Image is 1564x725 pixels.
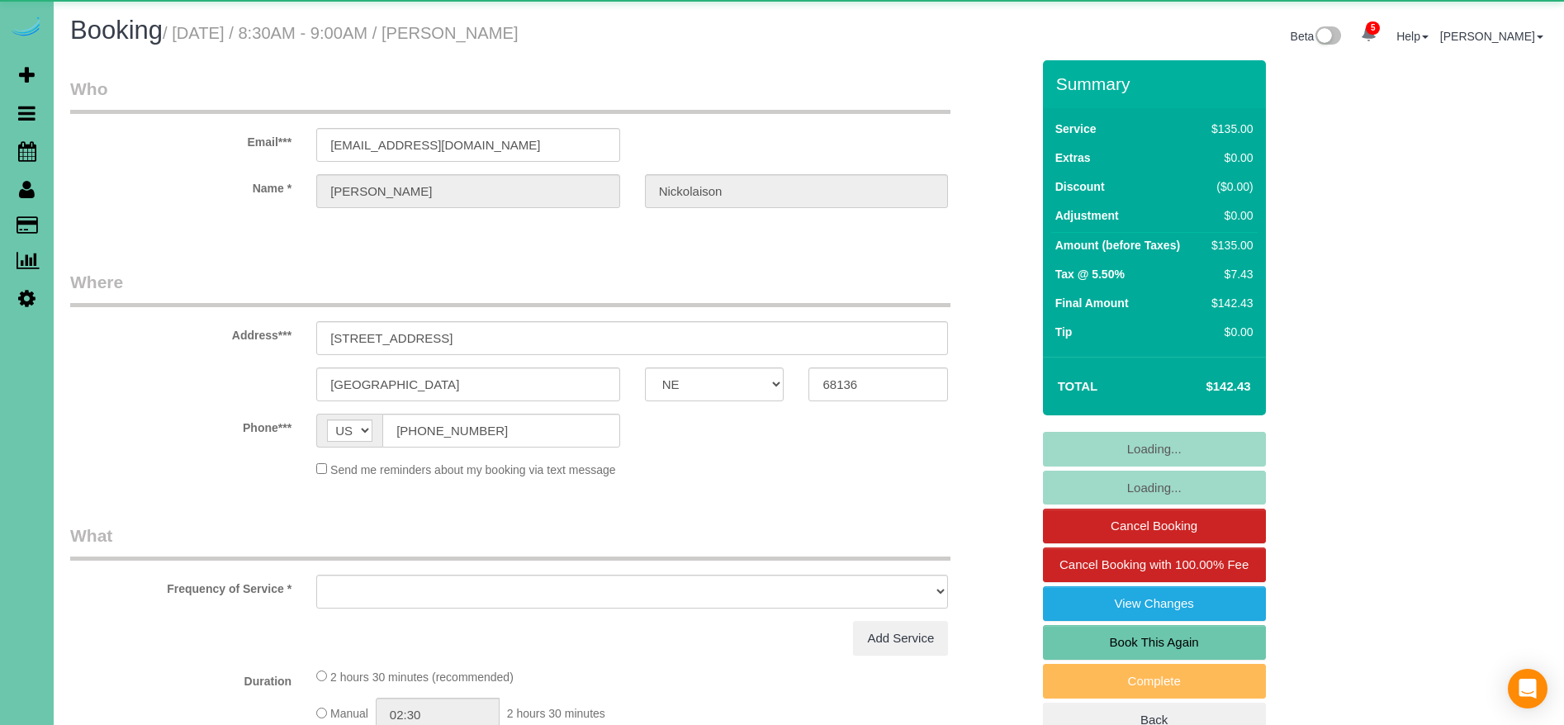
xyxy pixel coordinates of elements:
[1055,207,1119,224] label: Adjustment
[163,24,519,42] small: / [DATE] / 8:30AM - 9:00AM / [PERSON_NAME]
[1043,509,1266,543] a: Cancel Booking
[70,524,950,561] legend: What
[1043,625,1266,660] a: Book This Again
[58,575,304,597] label: Frequency of Service *
[1205,149,1253,166] div: $0.00
[1440,30,1543,43] a: [PERSON_NAME]
[1396,30,1429,43] a: Help
[330,708,368,721] span: Manual
[1055,237,1180,254] label: Amount (before Taxes)
[853,621,948,656] a: Add Service
[1353,17,1385,53] a: 5
[1056,74,1258,93] h3: Summary
[1055,266,1125,282] label: Tax @ 5.50%
[1205,121,1253,137] div: $135.00
[1205,324,1253,340] div: $0.00
[1205,237,1253,254] div: $135.00
[1156,380,1250,394] h4: $142.43
[1205,266,1253,282] div: $7.43
[1205,178,1253,195] div: ($0.00)
[1205,295,1253,311] div: $142.43
[1043,547,1266,582] a: Cancel Booking with 100.00% Fee
[330,671,514,684] span: 2 hours 30 minutes (recommended)
[1058,379,1098,393] strong: Total
[1055,324,1073,340] label: Tip
[330,463,616,476] span: Send me reminders about my booking via text message
[1043,586,1266,621] a: View Changes
[1055,121,1097,137] label: Service
[1508,669,1547,708] div: Open Intercom Messenger
[70,16,163,45] span: Booking
[1055,295,1129,311] label: Final Amount
[1055,178,1105,195] label: Discount
[1291,30,1342,43] a: Beta
[10,17,43,40] img: Automaid Logo
[70,270,950,307] legend: Where
[58,174,304,197] label: Name *
[1314,26,1341,48] img: New interface
[70,77,950,114] legend: Who
[1059,557,1249,571] span: Cancel Booking with 100.00% Fee
[1205,207,1253,224] div: $0.00
[58,667,304,689] label: Duration
[507,708,605,721] span: 2 hours 30 minutes
[1055,149,1091,166] label: Extras
[1366,21,1380,35] span: 5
